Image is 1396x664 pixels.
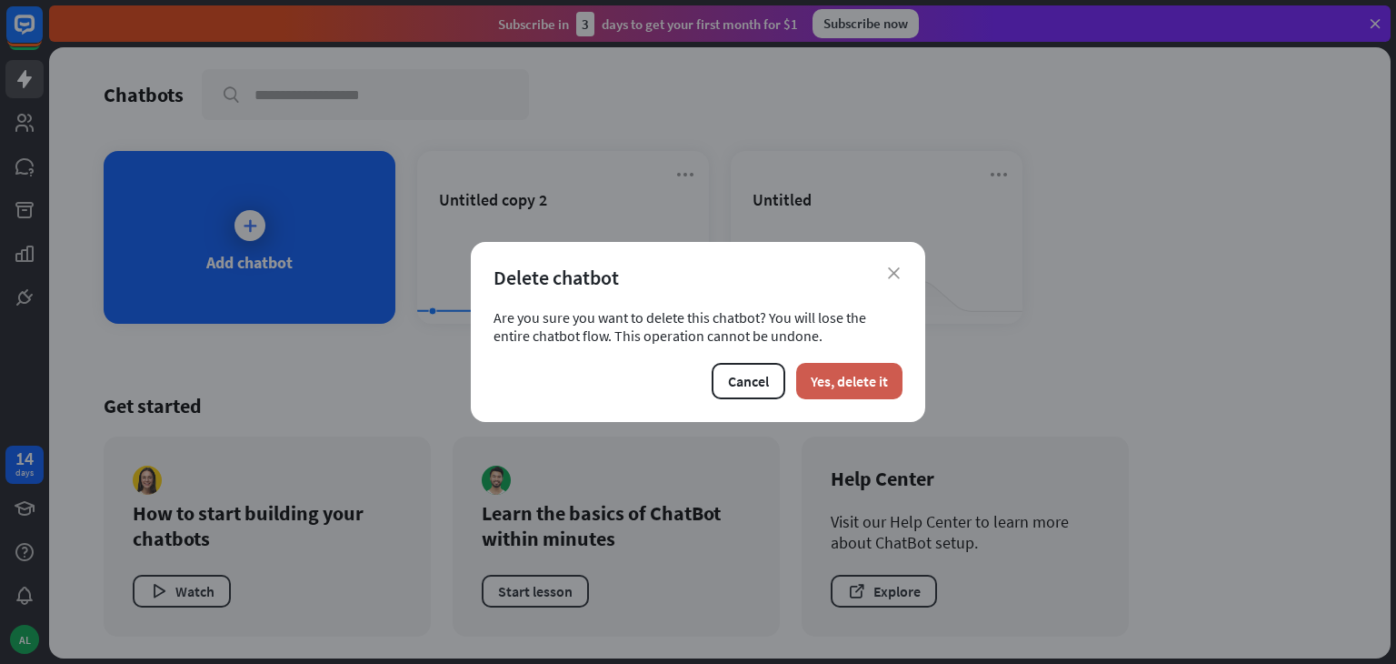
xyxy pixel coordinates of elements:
i: close [888,267,900,279]
div: Delete chatbot [494,265,902,290]
button: Yes, delete it [796,363,902,399]
button: Open LiveChat chat widget [15,7,69,62]
div: Are you sure you want to delete this chatbot? You will lose the entire chatbot flow. This operati... [494,308,902,345]
button: Cancel [712,363,785,399]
